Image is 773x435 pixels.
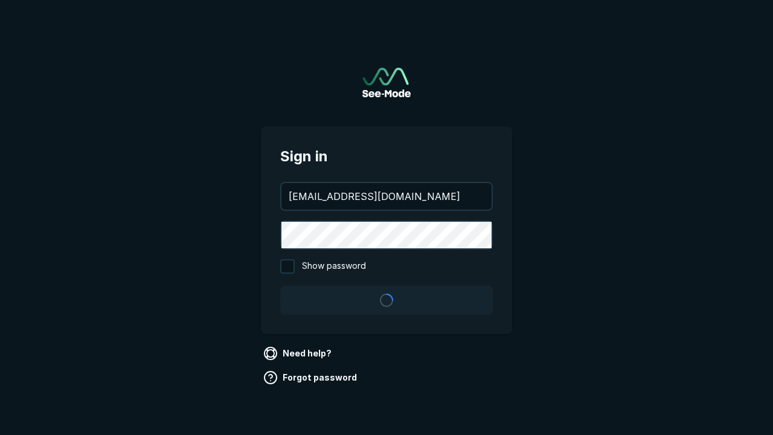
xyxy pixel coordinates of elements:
input: your@email.com [281,183,492,210]
a: Go to sign in [362,68,411,97]
a: Forgot password [261,368,362,387]
img: See-Mode Logo [362,68,411,97]
a: Need help? [261,344,336,363]
span: Show password [302,259,366,274]
span: Sign in [280,146,493,167]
